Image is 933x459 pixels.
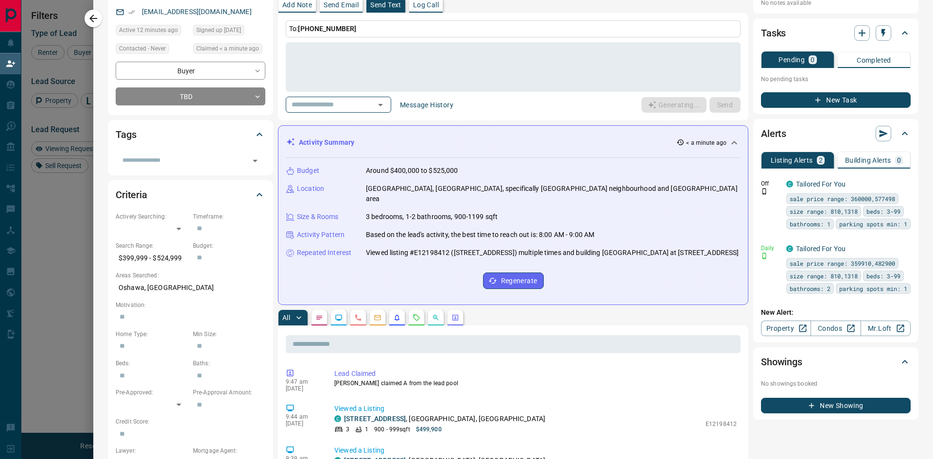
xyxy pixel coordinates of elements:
[116,183,265,206] div: Criteria
[116,62,265,80] div: Buyer
[761,350,911,374] div: Showings
[299,137,354,148] p: Activity Summary
[116,280,265,296] p: Oshawa, [GEOGRAPHIC_DATA]
[116,330,188,339] p: Home Type:
[334,379,737,388] p: [PERSON_NAME] claimed A from the lead pool
[119,44,166,53] span: Contacted - Never
[366,184,740,204] p: [GEOGRAPHIC_DATA], [GEOGRAPHIC_DATA], specifically [GEOGRAPHIC_DATA] neighbourhood and [GEOGRAPHI...
[866,271,900,281] span: beds: 3-99
[857,57,891,64] p: Completed
[761,307,911,318] p: New Alert:
[286,413,320,420] p: 9:44 am
[370,1,401,8] p: Send Text
[761,21,911,45] div: Tasks
[128,9,135,16] svg: Email Verified
[761,379,911,388] p: No showings booked
[790,271,858,281] span: size range: 810,1318
[761,398,911,413] button: New Showing
[451,314,459,322] svg: Agent Actions
[196,25,241,35] span: Signed up [DATE]
[335,314,343,322] svg: Lead Browsing Activity
[334,404,737,414] p: Viewed a Listing
[366,212,498,222] p: 3 bedrooms, 1-2 bathrooms, 900-1199 sqft
[286,134,740,152] div: Activity Summary< a minute ago
[393,314,401,322] svg: Listing Alerts
[297,248,351,258] p: Repeated Interest
[193,25,265,38] div: Mon Apr 12 2021
[706,420,737,428] p: E12198412
[366,248,739,258] p: Viewed listing #E12198412 ([STREET_ADDRESS]) multiple times and building [GEOGRAPHIC_DATA] at [ST...
[354,314,362,322] svg: Calls
[811,56,814,63] p: 0
[366,230,594,240] p: Based on the lead's activity, the best time to reach out is: 8:00 AM - 9:00 AM
[416,425,442,434] p: $499,900
[344,415,406,423] a: [STREET_ADDRESS]
[116,187,147,203] h2: Criteria
[866,206,900,216] span: beds: 3-99
[116,271,265,280] p: Areas Searched:
[839,284,907,293] span: parking spots min: 1
[346,425,349,434] p: 3
[394,97,459,113] button: Message History
[790,219,830,229] span: bathrooms: 1
[116,250,188,266] p: $399,999 - $524,999
[116,212,188,221] p: Actively Searching:
[790,206,858,216] span: size range: 810,1318
[811,321,861,336] a: Condos
[196,44,259,53] span: Claimed < a minute ago
[374,98,387,112] button: Open
[193,212,265,221] p: Timeframe:
[286,385,320,392] p: [DATE]
[193,359,265,368] p: Baths:
[286,378,320,385] p: 9:47 am
[778,56,805,63] p: Pending
[761,253,768,259] svg: Push Notification Only
[790,258,895,268] span: sale price range: 359910,482900
[298,25,356,33] span: [PHONE_NUMBER]
[116,417,265,426] p: Credit Score:
[193,388,265,397] p: Pre-Approval Amount:
[297,184,324,194] p: Location
[432,314,440,322] svg: Opportunities
[116,87,265,105] div: TBD
[193,43,265,57] div: Tue Aug 19 2025
[413,1,439,8] p: Log Call
[116,25,188,38] div: Tue Aug 19 2025
[116,123,265,146] div: Tags
[790,194,895,204] span: sale price range: 360000,577498
[761,122,911,145] div: Alerts
[761,92,911,108] button: New Task
[286,20,741,37] p: To:
[282,314,290,321] p: All
[786,245,793,252] div: condos.ca
[771,157,813,164] p: Listing Alerts
[790,284,830,293] span: bathrooms: 2
[374,314,381,322] svg: Emails
[413,314,420,322] svg: Requests
[761,188,768,195] svg: Push Notification Only
[116,446,188,455] p: Lawyer:
[315,314,323,322] svg: Notes
[365,425,368,434] p: 1
[761,179,780,188] p: Off
[334,369,737,379] p: Lead Claimed
[193,241,265,250] p: Budget:
[286,420,320,427] p: [DATE]
[761,321,811,336] a: Property
[761,72,911,86] p: No pending tasks
[686,138,726,147] p: < a minute ago
[297,212,339,222] p: Size & Rooms
[297,230,345,240] p: Activity Pattern
[248,154,262,168] button: Open
[119,25,178,35] span: Active 12 minutes ago
[344,414,545,424] p: , [GEOGRAPHIC_DATA], [GEOGRAPHIC_DATA]
[116,127,136,142] h2: Tags
[761,354,802,370] h2: Showings
[761,126,786,141] h2: Alerts
[334,445,737,456] p: Viewed a Listing
[897,157,901,164] p: 0
[116,241,188,250] p: Search Range:
[483,272,544,289] button: Regenerate
[819,157,823,164] p: 2
[839,219,907,229] span: parking spots min: 1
